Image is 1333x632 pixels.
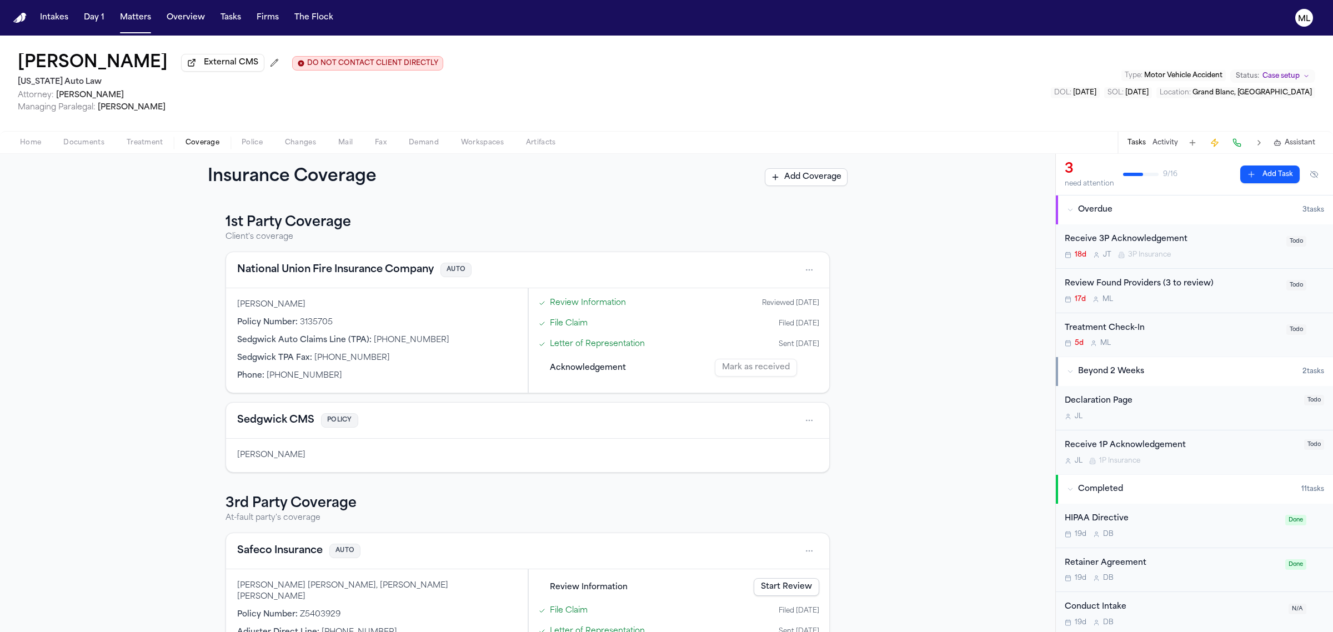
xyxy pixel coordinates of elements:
span: 3135705 [300,318,333,327]
p: At-fault party's coverage [225,513,830,524]
button: Firms [252,8,283,28]
span: Motor Vehicle Accident [1144,72,1222,79]
h3: 3rd Party Coverage [225,495,830,513]
span: 19d [1075,574,1086,583]
span: Home [20,138,41,147]
button: Edit SOL: 2028-08-19 [1104,87,1152,98]
div: Open task: HIPAA Directive [1056,504,1333,548]
a: Open Review Information [550,297,626,309]
div: Open task: Treatment Check-In [1056,313,1333,357]
span: [PERSON_NAME] [98,103,166,112]
span: Todo [1286,324,1306,335]
span: External CMS [204,57,258,68]
span: Completed [1078,484,1123,495]
span: [DATE] [1073,89,1096,96]
p: Client's coverage [225,232,830,243]
span: Policy Number : [237,610,298,619]
span: [PERSON_NAME] [56,91,124,99]
span: Coverage [186,138,219,147]
button: Edit matter name [18,53,168,73]
span: Sedgwick TPA Fax : [237,354,312,362]
span: SOL : [1108,89,1124,96]
div: Receive 3P Acknowledgement [1065,233,1280,246]
button: Activity [1152,138,1178,147]
span: Acknowledgement [550,362,626,374]
button: Overdue3tasks [1056,195,1333,224]
span: Beyond 2 Weeks [1078,366,1144,377]
span: Z5403929 [300,610,340,619]
span: DOL : [1054,89,1071,96]
h1: Insurance Coverage [208,167,401,187]
div: Open task: Declaration Page [1056,386,1333,430]
div: Open task: Retainer Agreement [1056,548,1333,593]
button: Open actions [800,542,818,560]
span: Demand [409,138,439,147]
button: Overview [162,8,209,28]
button: The Flock [290,8,338,28]
span: 11 task s [1301,485,1324,494]
button: Day 1 [79,8,109,28]
span: Type : [1125,72,1142,79]
span: Changes [285,138,316,147]
span: 17d [1075,295,1086,304]
span: [DATE] [1125,89,1149,96]
button: External CMS [181,54,264,72]
span: Todo [1304,395,1324,405]
div: [PERSON_NAME] [PERSON_NAME], [PERSON_NAME] [PERSON_NAME] [237,580,517,603]
button: Add Task [1240,165,1300,183]
div: Open task: Review Found Providers (3 to review) [1056,269,1333,313]
span: D B [1103,618,1114,627]
span: Phone : [237,372,264,380]
text: ML [1298,15,1310,23]
span: N/A [1289,604,1306,614]
span: Done [1285,559,1306,570]
div: Open task: Receive 1P Acknowledgement [1056,430,1333,474]
span: AUTO [329,544,360,559]
span: Overdue [1078,204,1112,215]
span: Assistant [1285,138,1315,147]
img: Finch Logo [13,13,27,23]
span: Artifacts [526,138,556,147]
span: Managing Paralegal: [18,103,96,112]
span: Attorney: [18,91,54,99]
button: Edit Type: Motor Vehicle Accident [1121,70,1226,81]
h2: [US_STATE] Auto Law [18,76,443,89]
span: Todo [1286,236,1306,247]
a: Home [13,13,27,23]
a: Open Letter of Representation [550,338,645,350]
div: Open task: Receive 3P Acknowledgement [1056,224,1333,269]
span: Done [1285,515,1306,525]
button: View coverage details [237,262,434,278]
button: Tasks [216,8,245,28]
div: need attention [1065,179,1114,188]
div: Treatment Check-In [1065,322,1280,335]
button: Add Coverage [765,168,848,186]
h1: [PERSON_NAME] [18,53,168,73]
span: [PHONE_NUMBER] [374,336,449,344]
span: 3 task s [1302,205,1324,214]
a: Open File Claim [550,318,588,329]
span: Status: [1236,72,1259,81]
div: Filed [DATE] [779,319,819,328]
button: Edit DOL: 2025-08-19 [1051,87,1100,98]
div: Steps [534,294,824,380]
span: Mail [338,138,353,147]
span: [PHONE_NUMBER] [314,354,390,362]
span: Fax [375,138,387,147]
span: Documents [63,138,104,147]
button: Tasks [1127,138,1146,147]
span: J L [1075,412,1083,421]
h3: 1st Party Coverage [225,214,830,232]
span: M L [1100,339,1111,348]
div: [PERSON_NAME] [237,299,517,310]
span: Todo [1286,280,1306,290]
div: Receive 1P Acknowledgement [1065,439,1297,452]
button: Hide completed tasks (⌘⇧H) [1304,165,1324,183]
span: 19d [1075,618,1086,627]
button: Add Task [1185,135,1200,151]
div: Conduct Intake [1065,601,1282,614]
span: 9 / 16 [1163,170,1177,179]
